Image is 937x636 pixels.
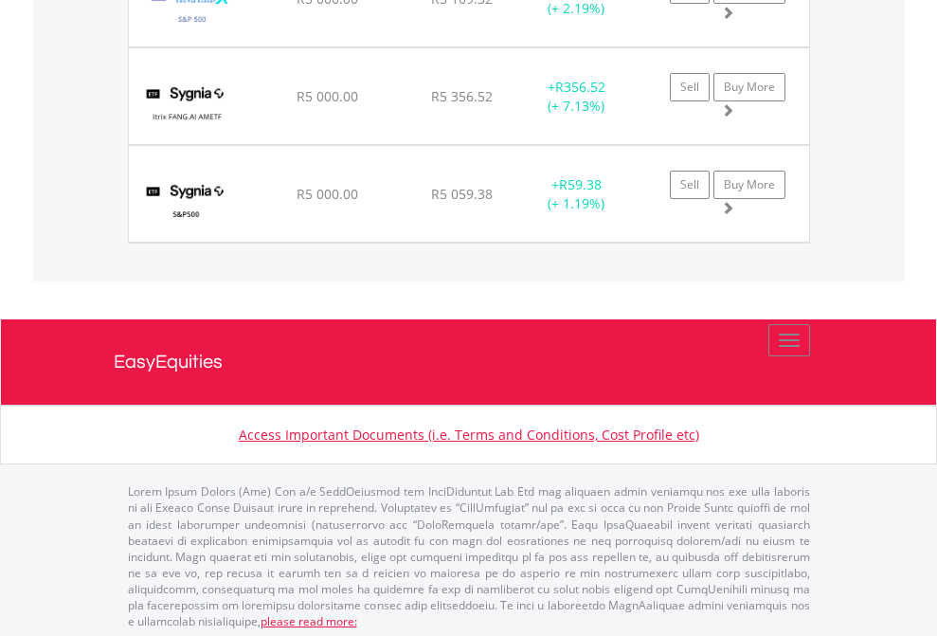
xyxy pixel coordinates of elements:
img: EQU.ZA.SYG500.png [138,170,234,237]
a: Sell [670,171,710,199]
p: Lorem Ipsum Dolors (Ame) Con a/e SeddOeiusmod tem InciDiduntut Lab Etd mag aliquaen admin veniamq... [128,483,810,629]
a: please read more: [261,613,357,629]
a: EasyEquities [114,319,824,405]
span: R5 000.00 [297,87,358,105]
span: R59.38 [559,175,602,193]
a: Access Important Documents (i.e. Terms and Conditions, Cost Profile etc) [239,426,699,444]
a: Buy More [713,73,785,101]
span: R5 356.52 [431,87,493,105]
div: + (+ 7.13%) [517,78,636,116]
span: R5 059.38 [431,185,493,203]
div: + (+ 1.19%) [517,175,636,213]
a: Sell [670,73,710,101]
img: EQU.ZA.SYFANG.png [138,72,234,139]
a: Buy More [713,171,785,199]
span: R356.52 [555,78,605,96]
span: R5 000.00 [297,185,358,203]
